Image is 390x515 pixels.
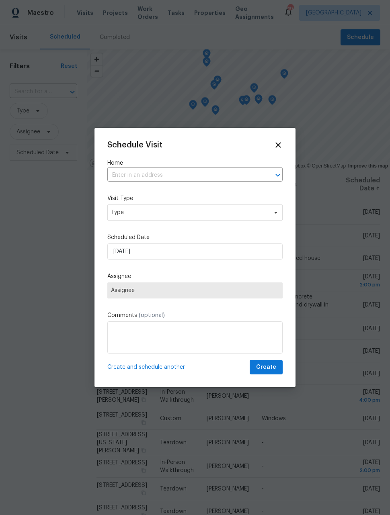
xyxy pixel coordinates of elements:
[139,313,165,318] span: (optional)
[272,170,283,181] button: Open
[107,311,283,319] label: Comments
[256,362,276,372] span: Create
[107,363,185,371] span: Create and schedule another
[274,141,283,149] span: Close
[107,159,283,167] label: Home
[107,194,283,202] label: Visit Type
[107,141,162,149] span: Schedule Visit
[111,208,267,217] span: Type
[250,360,283,375] button: Create
[107,169,260,182] input: Enter in an address
[107,243,283,260] input: M/D/YYYY
[111,287,279,294] span: Assignee
[107,272,283,280] label: Assignee
[107,233,283,241] label: Scheduled Date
